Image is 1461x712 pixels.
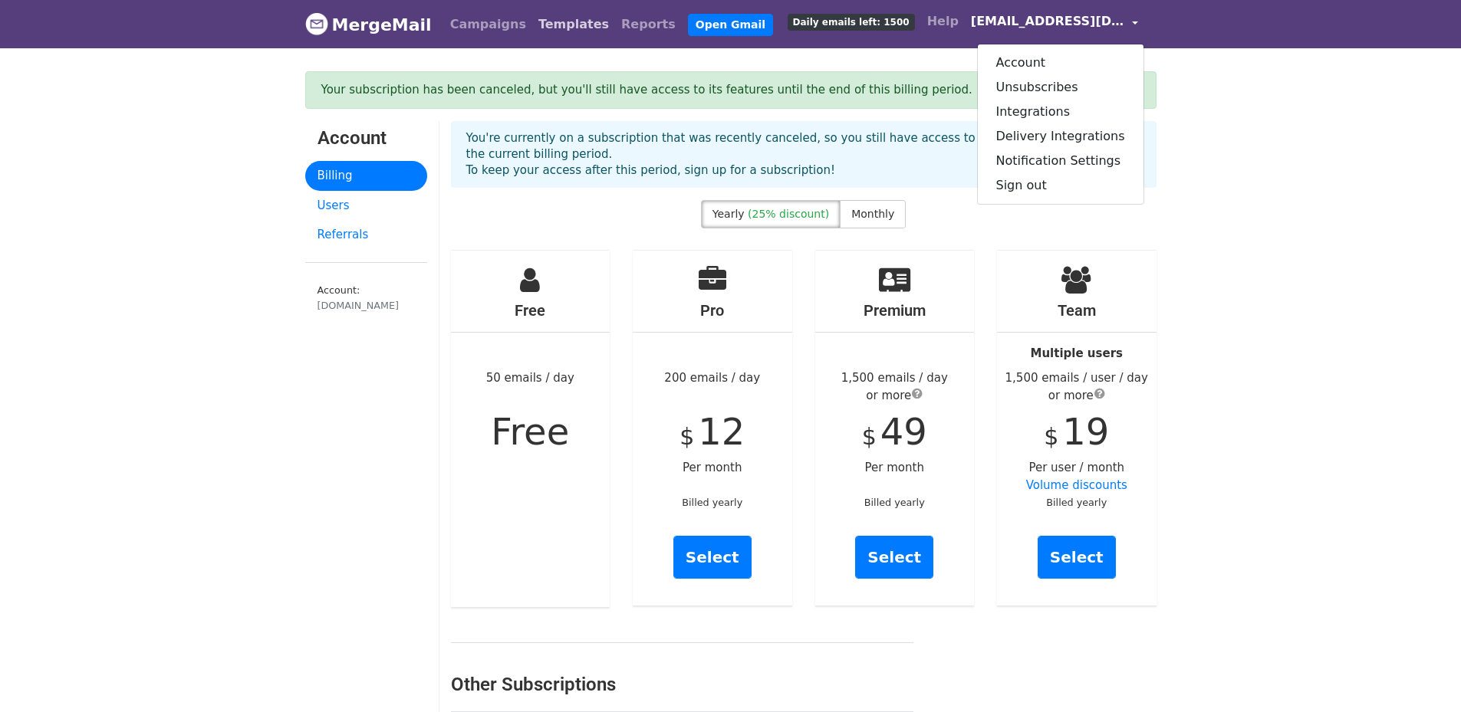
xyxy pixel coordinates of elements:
h4: Pro [633,301,792,320]
a: Select [673,536,752,579]
p: You're currently on a subscription that was recently canceled, so you still have access to its fe... [466,130,1141,179]
a: MergeMail [305,8,432,41]
span: Daily emails left: 1500 [788,14,915,31]
a: Select [855,536,933,579]
span: $ [1044,423,1058,450]
h4: Free [451,301,610,320]
a: Billing [305,161,427,191]
h4: Team [997,301,1157,320]
span: 12 [698,410,745,453]
div: Widget de chat [1384,638,1461,712]
div: [EMAIL_ADDRESS][DOMAIN_NAME] [977,44,1144,205]
span: Yearly [712,208,745,220]
div: [DOMAIN_NAME] [318,298,415,313]
div: 1,500 emails / user / day or more [997,369,1157,404]
a: Delivery Integrations [978,124,1143,149]
iframe: Chat Widget [1384,638,1461,712]
a: [EMAIL_ADDRESS][DOMAIN_NAME] [965,6,1144,42]
div: 200 emails / day Per month [633,251,792,606]
a: Notification Settings [978,149,1143,173]
span: 19 [1062,410,1109,453]
span: Monthly [851,208,894,220]
div: Per user / month [997,251,1157,606]
span: $ [862,423,877,450]
small: Billed yearly [682,497,742,508]
div: 1,500 emails / day or more [815,369,975,404]
a: Volume discounts [1026,478,1127,492]
small: Billed yearly [1046,497,1107,508]
h3: Account [318,127,415,149]
h4: Premium [815,301,975,320]
span: 49 [880,410,927,453]
span: (25% discount) [748,208,829,220]
a: Referrals [305,220,427,250]
small: Billed yearly [864,497,925,508]
a: Account [978,51,1143,75]
a: Integrations [978,100,1143,124]
a: Open Gmail [688,14,773,36]
img: MergeMail logo [305,12,328,35]
a: Daily emails left: 1500 [782,6,921,37]
a: Select [1038,536,1116,579]
a: Sign out [978,173,1143,198]
a: Help [921,6,965,37]
small: Account: [318,284,415,313]
a: Unsubscribes [978,75,1143,100]
h3: Other Subscriptions [451,674,913,696]
div: Your subscription has been canceled, but you'll still have access to its features until the end o... [321,81,1125,99]
strong: Multiple users [1031,346,1123,360]
a: Campaigns [444,9,532,40]
a: Templates [532,9,615,40]
span: [EMAIL_ADDRESS][DOMAIN_NAME] [971,12,1124,31]
div: 50 emails / day [451,251,610,608]
span: Free [491,410,569,453]
a: Reports [615,9,682,40]
div: Per month [815,251,975,606]
a: Users [305,191,427,221]
span: $ [679,423,694,450]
